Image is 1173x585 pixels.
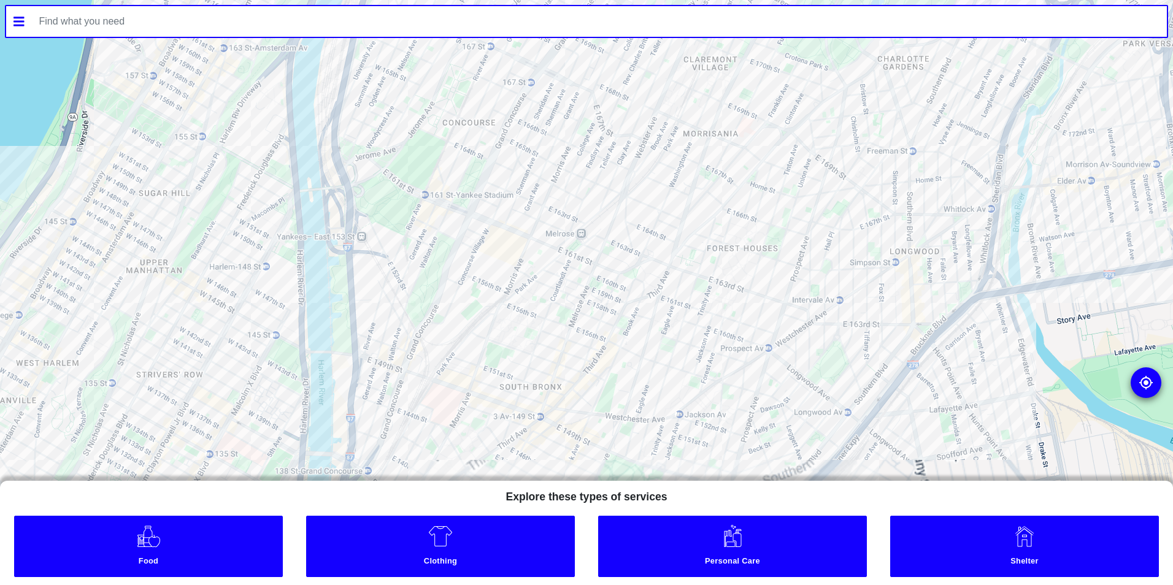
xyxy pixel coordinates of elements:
small: Personal Care [601,556,863,569]
small: Food [17,556,279,569]
img: go to my location [1139,375,1153,390]
img: Food [136,524,161,548]
img: Personal Care [720,524,745,548]
h5: Explore these types of services [496,481,677,508]
a: Clothing [306,516,575,577]
input: Find what you need [32,6,1167,37]
a: Shelter [890,516,1159,577]
img: Clothing [428,524,453,548]
a: Food [14,516,283,577]
a: Personal Care [598,516,867,577]
small: Shelter [893,556,1155,569]
img: Shelter [1012,524,1037,548]
small: Clothing [309,556,571,569]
